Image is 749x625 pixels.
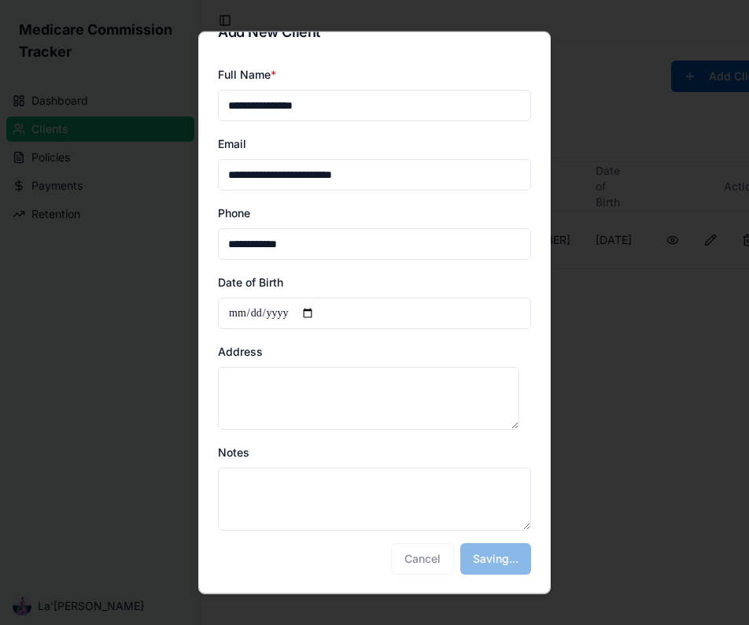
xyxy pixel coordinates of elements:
[218,25,531,39] h2: Add New Client
[218,137,246,150] label: Email
[218,276,283,289] label: Date of Birth
[218,68,276,81] label: Full Name
[218,206,250,220] label: Phone
[218,446,249,459] label: Notes
[218,345,263,358] label: Address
